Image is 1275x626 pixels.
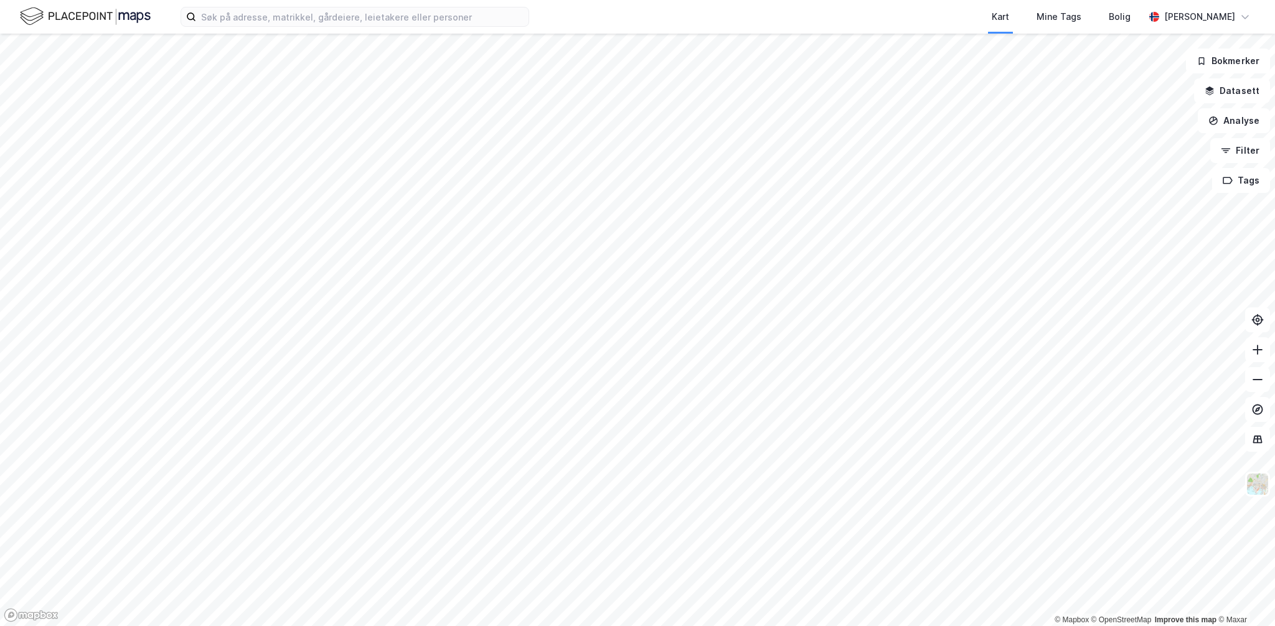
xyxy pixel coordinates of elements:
[1091,615,1152,624] a: OpenStreetMap
[1186,49,1270,73] button: Bokmerker
[196,7,529,26] input: Søk på adresse, matrikkel, gårdeiere, leietakere eller personer
[1037,9,1081,24] div: Mine Tags
[1198,108,1270,133] button: Analyse
[992,9,1009,24] div: Kart
[1212,168,1270,193] button: Tags
[1155,615,1216,624] a: Improve this map
[1055,615,1089,624] a: Mapbox
[1213,566,1275,626] iframe: Chat Widget
[20,6,151,27] img: logo.f888ab2527a4732fd821a326f86c7f29.svg
[4,608,59,622] a: Mapbox homepage
[1213,566,1275,626] div: Kontrollprogram for chat
[1210,138,1270,163] button: Filter
[1164,9,1235,24] div: [PERSON_NAME]
[1109,9,1131,24] div: Bolig
[1194,78,1270,103] button: Datasett
[1246,472,1269,496] img: Z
